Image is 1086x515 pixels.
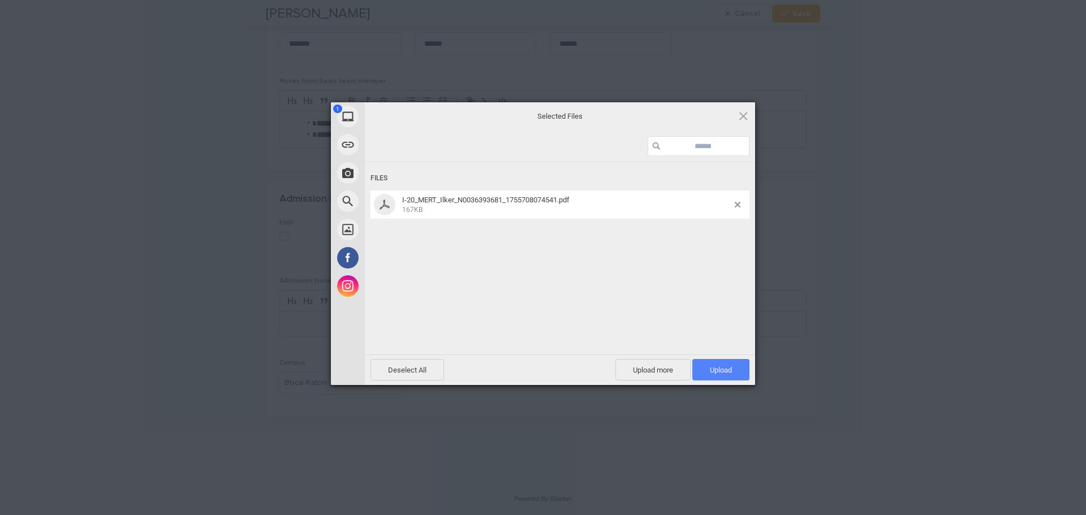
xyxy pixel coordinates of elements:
span: 1 [333,105,342,113]
span: Selected Files [447,111,673,121]
div: Unsplash [331,215,467,244]
span: Deselect All [370,359,444,380]
div: My Device [331,102,467,131]
div: Instagram [331,272,467,300]
span: 167KB [402,206,423,214]
span: Upload more [615,359,691,380]
div: Take Photo [331,159,467,187]
span: Click here or hit ESC to close picker [737,110,749,122]
div: Files [370,168,749,189]
span: I-20_MERT_Ilker_N0036393681_1755708074541.pdf [402,196,570,204]
span: I-20_MERT_Ilker_N0036393681_1755708074541.pdf [399,196,735,214]
div: Web Search [331,187,467,215]
div: Facebook [331,244,467,272]
span: Upload [692,359,749,380]
span: Upload [710,366,732,374]
div: Link (URL) [331,131,467,159]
